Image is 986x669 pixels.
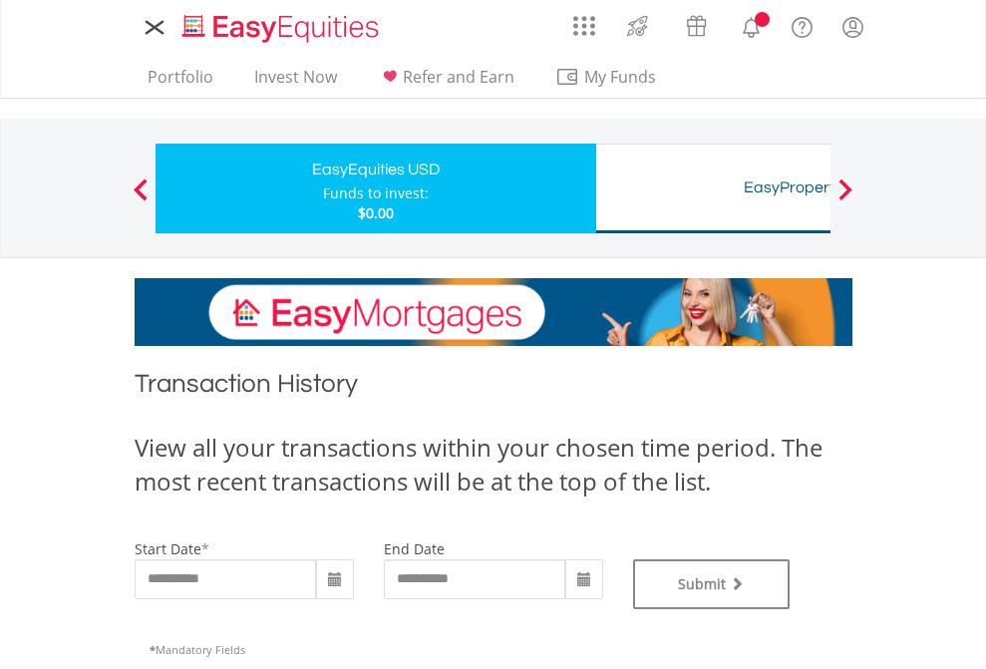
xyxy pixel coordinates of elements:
[555,64,686,90] span: My Funds
[384,539,445,558] label: end date
[135,431,852,500] div: View all your transactions within your chosen time period. The most recent transactions will be a...
[246,67,345,98] a: Invest Now
[825,188,865,208] button: Next
[633,559,791,609] button: Submit
[150,642,245,657] span: Mandatory Fields
[680,10,713,42] img: vouchers-v2.svg
[726,5,777,45] a: Notifications
[178,12,387,45] img: EasyEquities_Logo.png
[560,5,608,37] a: AppsGrid
[135,278,852,346] img: EasyMortage Promotion Banner
[667,5,726,42] a: Vouchers
[403,66,514,88] span: Refer and Earn
[167,156,584,183] div: EasyEquities USD
[777,5,827,45] a: FAQ's and Support
[140,67,221,98] a: Portfolio
[121,188,161,208] button: Previous
[621,10,654,42] img: thrive-v2.svg
[358,203,394,222] span: $0.00
[323,183,429,203] div: Funds to invest:
[135,539,201,558] label: start date
[573,15,595,37] img: grid-menu-icon.svg
[827,5,878,49] a: My Profile
[370,67,522,98] a: Refer and Earn
[135,366,852,411] h1: Transaction History
[174,5,387,45] a: Home page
